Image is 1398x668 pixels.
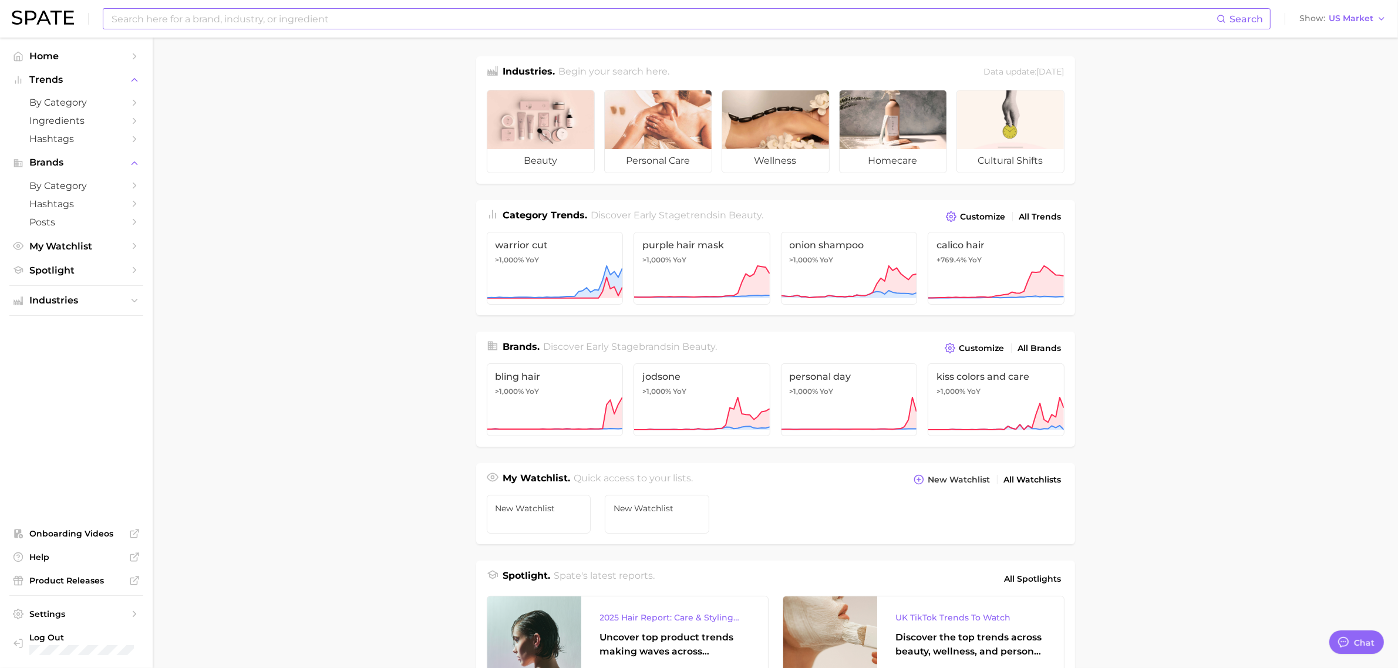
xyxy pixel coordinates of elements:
span: kiss colors and care [937,371,1056,382]
span: Product Releases [29,575,123,586]
span: Customize [959,343,1005,353]
h1: My Watchlist. [503,471,571,488]
button: New Watchlist [911,471,993,488]
h1: Industries. [503,65,555,80]
span: Posts [29,217,123,228]
span: All Spotlights [1005,572,1062,586]
div: Uncover top product trends making waves across platforms — along with key insights into benefits,... [600,630,749,659]
span: YoY [968,255,982,265]
span: by Category [29,180,123,191]
span: New Watchlist [928,475,991,485]
span: Customize [961,212,1006,222]
span: Ingredients [29,115,123,126]
span: >1,000% [642,255,671,264]
a: purple hair mask>1,000% YoY [634,232,770,305]
a: New Watchlist [487,495,591,534]
h1: Spotlight. [503,569,551,589]
span: >1,000% [496,387,524,396]
span: Category Trends . [503,210,588,221]
span: personal care [605,149,712,173]
button: Customize [942,340,1007,356]
span: New Watchlist [496,504,582,513]
span: >1,000% [496,255,524,264]
a: All Watchlists [1001,472,1064,488]
a: personal care [604,90,712,173]
span: Industries [29,295,123,306]
span: cultural shifts [957,149,1064,173]
span: by Category [29,97,123,108]
span: YoY [967,387,981,396]
span: All Brands [1018,343,1062,353]
span: Search [1229,14,1263,25]
span: bling hair [496,371,615,382]
span: beauty [729,210,762,221]
span: Hashtags [29,133,123,144]
button: Trends [9,71,143,89]
a: Help [9,548,143,566]
span: >1,000% [937,387,965,396]
span: Settings [29,609,123,619]
a: All Trends [1016,209,1064,225]
span: Discover Early Stage trends in . [591,210,763,221]
span: Brands [29,157,123,168]
span: jodsone [642,371,762,382]
a: beauty [487,90,595,173]
h2: Quick access to your lists. [574,471,693,488]
span: YoY [673,387,686,396]
span: Brands . [503,341,540,352]
span: homecare [840,149,946,173]
span: Show [1299,15,1325,22]
div: Data update: [DATE] [984,65,1064,80]
a: by Category [9,93,143,112]
div: 2025 Hair Report: Care & Styling Products [600,610,749,625]
span: beauty [682,341,715,352]
button: Industries [9,292,143,309]
a: Product Releases [9,572,143,589]
span: Home [29,50,123,62]
span: >1,000% [642,387,671,396]
input: Search here for a brand, industry, or ingredient [110,9,1217,29]
a: cultural shifts [956,90,1064,173]
span: All Watchlists [1004,475,1062,485]
a: personal day>1,000% YoY [781,363,918,436]
h2: Spate's latest reports. [554,569,655,589]
span: onion shampoo [790,239,909,251]
span: Log Out [29,632,181,643]
a: Ingredients [9,112,143,130]
a: All Spotlights [1002,569,1064,589]
a: My Watchlist [9,237,143,255]
span: All Trends [1019,212,1062,222]
a: Home [9,47,143,65]
a: Hashtags [9,130,143,148]
h2: Begin your search here. [558,65,669,80]
a: by Category [9,177,143,195]
a: Hashtags [9,195,143,213]
a: Spotlight [9,261,143,279]
span: Spotlight [29,265,123,276]
a: Posts [9,213,143,231]
span: My Watchlist [29,241,123,252]
img: SPATE [12,11,74,25]
span: YoY [820,387,834,396]
a: New Watchlist [605,495,709,534]
div: Discover the top trends across beauty, wellness, and personal care on TikTok [GEOGRAPHIC_DATA]. [896,630,1045,659]
span: YoY [526,255,540,265]
a: calico hair+769.4% YoY [928,232,1064,305]
a: homecare [839,90,947,173]
button: Brands [9,154,143,171]
button: ShowUS Market [1296,11,1389,26]
span: US Market [1329,15,1373,22]
a: Onboarding Videos [9,525,143,542]
span: beauty [487,149,594,173]
span: purple hair mask [642,239,762,251]
span: >1,000% [790,387,818,396]
a: wellness [722,90,830,173]
a: Log out. Currently logged in with e-mail michelle.ng@mavbeautybrands.com. [9,629,143,659]
span: New Watchlist [614,504,700,513]
a: jodsone>1,000% YoY [634,363,770,436]
span: Discover Early Stage brands in . [543,341,717,352]
span: warrior cut [496,239,615,251]
span: Onboarding Videos [29,528,123,539]
span: +769.4% [937,255,966,264]
span: personal day [790,371,909,382]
